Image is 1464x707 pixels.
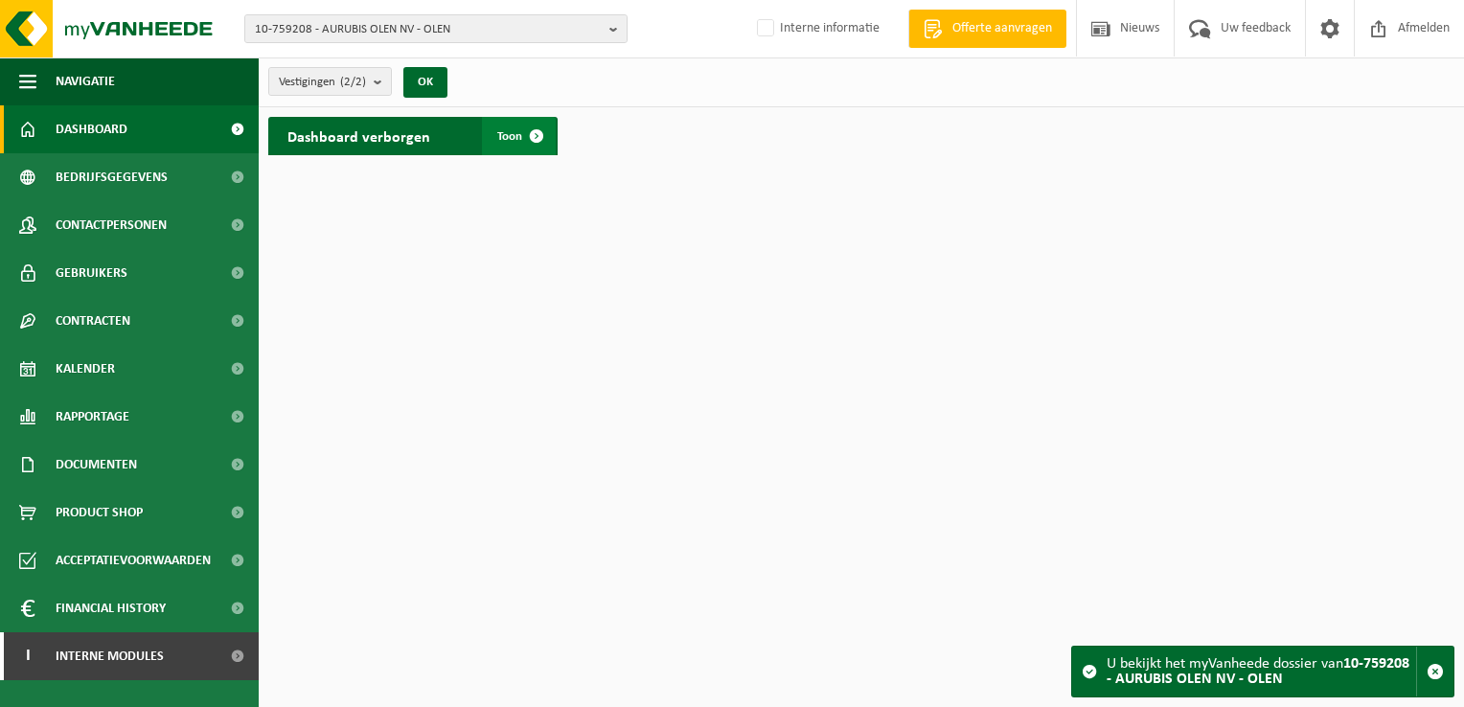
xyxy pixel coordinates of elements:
a: Offerte aanvragen [908,10,1066,48]
label: Interne informatie [753,14,880,43]
span: Kalender [56,345,115,393]
span: Contracten [56,297,130,345]
span: I [19,632,36,680]
span: Rapportage [56,393,129,441]
span: Offerte aanvragen [948,19,1057,38]
span: 10-759208 - AURUBIS OLEN NV - OLEN [255,15,602,44]
span: Financial History [56,584,166,632]
button: Vestigingen(2/2) [268,67,392,96]
span: Dashboard [56,105,127,153]
span: Documenten [56,441,137,489]
span: Product Shop [56,489,143,536]
span: Contactpersonen [56,201,167,249]
span: Acceptatievoorwaarden [56,536,211,584]
button: OK [403,67,447,98]
count: (2/2) [340,76,366,88]
span: Interne modules [56,632,164,680]
span: Toon [497,130,522,143]
span: Vestigingen [279,68,366,97]
button: 10-759208 - AURUBIS OLEN NV - OLEN [244,14,628,43]
div: U bekijkt het myVanheede dossier van [1107,647,1416,696]
span: Gebruikers [56,249,127,297]
a: Toon [482,117,556,155]
span: Bedrijfsgegevens [56,153,168,201]
span: Navigatie [56,57,115,105]
h2: Dashboard verborgen [268,117,449,154]
strong: 10-759208 - AURUBIS OLEN NV - OLEN [1107,656,1409,687]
